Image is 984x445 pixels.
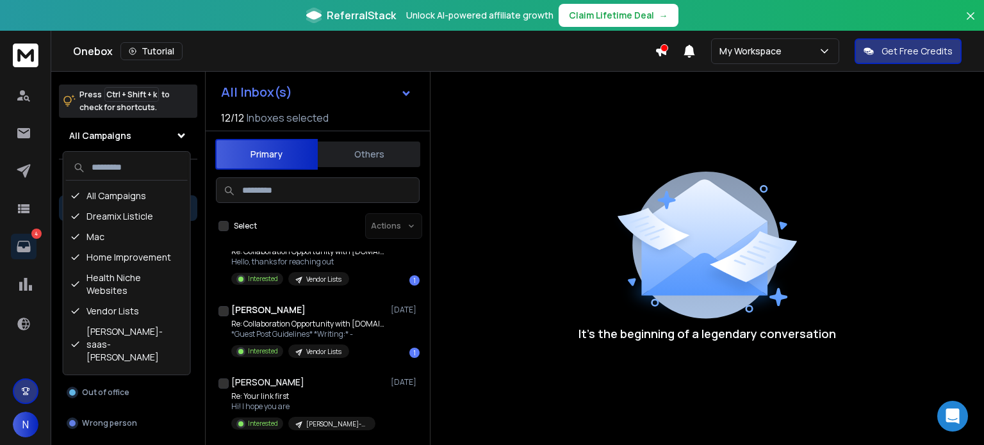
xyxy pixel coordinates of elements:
div: Open Intercom Messenger [937,401,968,432]
h3: Filters [59,170,197,188]
div: 1 [409,275,420,286]
h1: All Campaigns [69,129,131,142]
p: [DATE] [391,305,420,315]
p: Unlock AI-powered affiliate growth [406,9,553,22]
p: Interested [248,419,278,428]
div: Dreamix Listicle [66,206,188,227]
span: N [13,412,38,437]
p: [DATE] [391,377,420,387]
p: Press to check for shortcuts. [79,88,170,114]
div: [PERSON_NAME]-saas-[PERSON_NAME] [66,321,188,368]
p: Hello, thanks for reaching out [231,257,385,267]
p: Vendor Lists [306,347,341,357]
button: Close banner [962,8,979,38]
p: 4 [31,229,42,239]
h1: [PERSON_NAME] [231,303,306,316]
div: Home Improvement [66,247,188,268]
h3: Inboxes selected [247,110,329,125]
h1: All Inbox(s) [221,86,292,99]
button: Primary [215,139,318,170]
p: Re: Collaboration Opportunity with [DOMAIN_NAME] [231,319,385,329]
p: Hi! I hope you are [231,401,375,412]
span: → [659,9,668,22]
label: Select [234,221,257,231]
h1: [PERSON_NAME] [231,376,304,389]
p: Out of office [82,387,129,398]
div: Health Niche Websites [66,268,188,301]
p: It’s the beginning of a legendary conversation [578,325,836,343]
p: Interested [248,346,278,356]
button: Claim Lifetime Deal [559,4,678,27]
p: [PERSON_NAME]-saas-[PERSON_NAME] [306,419,368,429]
button: Tutorial [120,42,183,60]
p: Interested [248,274,278,284]
p: Re: Collaboration Opportunity with [DOMAIN_NAME] [231,247,385,257]
div: Vendor Lists [66,301,188,321]
div: Mac [66,227,188,247]
button: Others [318,140,420,168]
p: Re: Your link first [231,391,375,401]
div: 1 [409,348,420,358]
div: Onebox [73,42,655,60]
p: Wrong person [82,418,137,428]
span: Ctrl + Shift + k [104,87,159,102]
p: Get Free Credits [881,45,953,58]
span: 12 / 12 [221,110,244,125]
p: Vendor Lists [306,275,341,284]
span: ReferralStack [327,8,396,23]
p: *Guest Post Guidelines* *Writing:* - [231,329,385,339]
div: All Campaigns [66,186,188,206]
p: My Workspace [719,45,787,58]
div: Brosix Hippa [PERSON_NAME] [66,368,188,401]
